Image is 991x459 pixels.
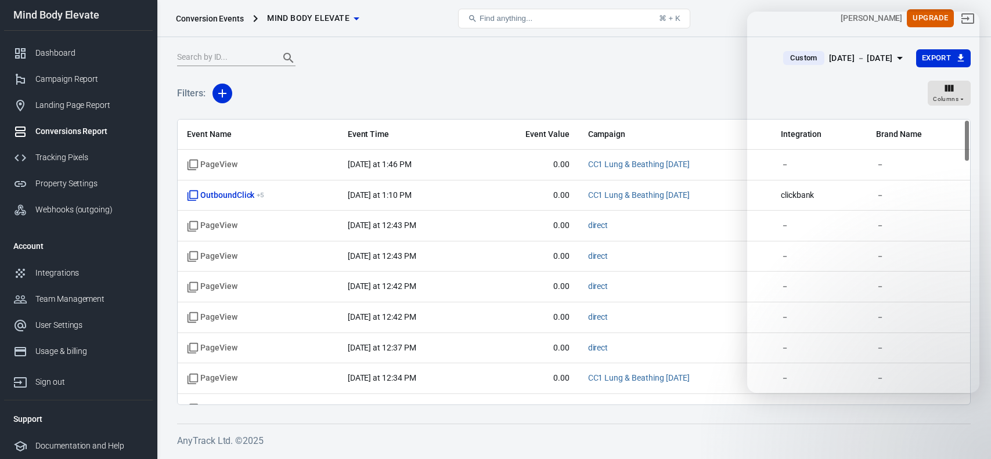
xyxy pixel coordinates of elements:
a: Landing Page Report [4,92,153,118]
span: 0.00 [488,342,570,354]
div: Mind Body Elevate [4,10,153,20]
span: CC1 Lung & Beathing 06.30.2025 [588,373,690,384]
div: Webhooks (outgoing) [35,204,143,216]
span: Standard event name [187,312,237,323]
time: 2025-08-19T12:37:13-04:00 [348,343,416,352]
div: Documentation and Help [35,440,143,452]
input: Search by ID... [177,50,270,66]
div: ⌘ + K [659,14,680,23]
span: CC1 Lung & Beathing 06.30.2025 [588,403,690,415]
a: Campaign Report [4,66,153,92]
time: 2025-08-19T12:43:26-04:00 [348,221,416,230]
iframe: Intercom live chat [747,12,979,393]
iframe: Intercom live chat [952,402,979,430]
span: Standard event name [187,281,237,292]
div: Landing Page Report [35,99,143,111]
li: Support [4,405,153,433]
a: Property Settings [4,171,153,197]
a: Sign out [954,5,982,32]
span: Event Value [488,129,570,140]
h5: Filters: [177,75,206,112]
sup: + 5 [257,191,264,199]
span: Standard event name [187,159,237,171]
span: 0.00 [488,251,570,262]
span: 0.00 [488,312,570,323]
span: － [781,403,858,415]
span: Standard event name [187,373,237,384]
a: Integrations [4,260,153,286]
span: Mind Body Elevate [267,11,349,26]
h6: AnyTrack Ltd. © 2025 [177,433,971,448]
a: CC1 Lung & Beathing [DATE] [588,190,690,200]
div: Conversion Events [176,13,244,24]
span: 0.00 [488,281,570,292]
a: Sign out [4,364,153,395]
span: CC1 Lung & Beathing 06.30.2025 [588,159,690,171]
span: direct [588,220,608,232]
span: direct [588,281,608,292]
div: Team Management [35,293,143,305]
a: direct [588,312,608,321]
a: Conversions Report [4,118,153,144]
time: 2025-08-19T12:34:54-04:00 [348,373,416,382]
span: Standard event name [187,342,237,354]
span: 0.00 [488,190,570,201]
div: Campaign Report [35,73,143,85]
a: Tracking Pixels [4,144,153,171]
time: 2025-08-19T12:42:09-04:00 [348,312,416,321]
span: Event Time [348,129,469,140]
div: Conversions Report [35,125,143,138]
div: Property Settings [35,178,143,190]
time: 2025-08-19T12:43:00-04:00 [348,251,416,261]
span: CC1 Lung & Beathing 06.30.2025 [588,190,690,201]
div: scrollable content [178,120,970,404]
a: direct [588,343,608,352]
span: Standard event name [187,403,237,415]
a: Team Management [4,286,153,312]
span: Find anything... [480,14,532,23]
span: 0.00 [488,220,570,232]
a: Dashboard [4,40,153,66]
li: Account [4,232,153,260]
span: Event Name [187,129,329,140]
a: CC1 Lung & Beathing [DATE] [588,160,690,169]
div: Sign out [35,376,143,388]
time: 2025-08-19T13:10:20-04:00 [348,190,412,200]
span: Standard event name [187,251,237,262]
a: direct [588,221,608,230]
span: Standard event name [187,220,237,232]
span: direct [588,342,608,354]
span: 0.00 [488,159,570,171]
button: Find anything...⌘ + K [458,9,690,28]
div: Dashboard [35,47,143,59]
time: 2025-08-19T13:46:12-04:00 [348,160,412,169]
div: Integrations [35,267,143,279]
span: － [876,403,961,415]
time: 2025-08-19T12:32:52-04:00 [348,404,416,413]
div: Usage & billing [35,345,143,357]
time: 2025-08-19T12:42:36-04:00 [348,281,416,291]
button: Upgrade [907,9,954,27]
a: CC1 Lung & Beathing [DATE] [588,373,690,382]
span: 0.00 [488,403,570,415]
a: CC1 Lung & Beathing [DATE] [588,404,690,413]
a: User Settings [4,312,153,338]
a: Usage & billing [4,338,153,364]
button: Search [275,44,302,72]
a: direct [588,281,608,291]
a: Webhooks (outgoing) [4,197,153,223]
span: 0.00 [488,373,570,384]
span: Campaign [588,129,751,140]
div: User Settings [35,319,143,331]
a: direct [588,251,608,261]
button: Mind Body Elevate [262,8,363,29]
span: OutboundClick [187,190,264,201]
span: direct [588,251,608,262]
div: Tracking Pixels [35,151,143,164]
span: direct [588,312,608,323]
